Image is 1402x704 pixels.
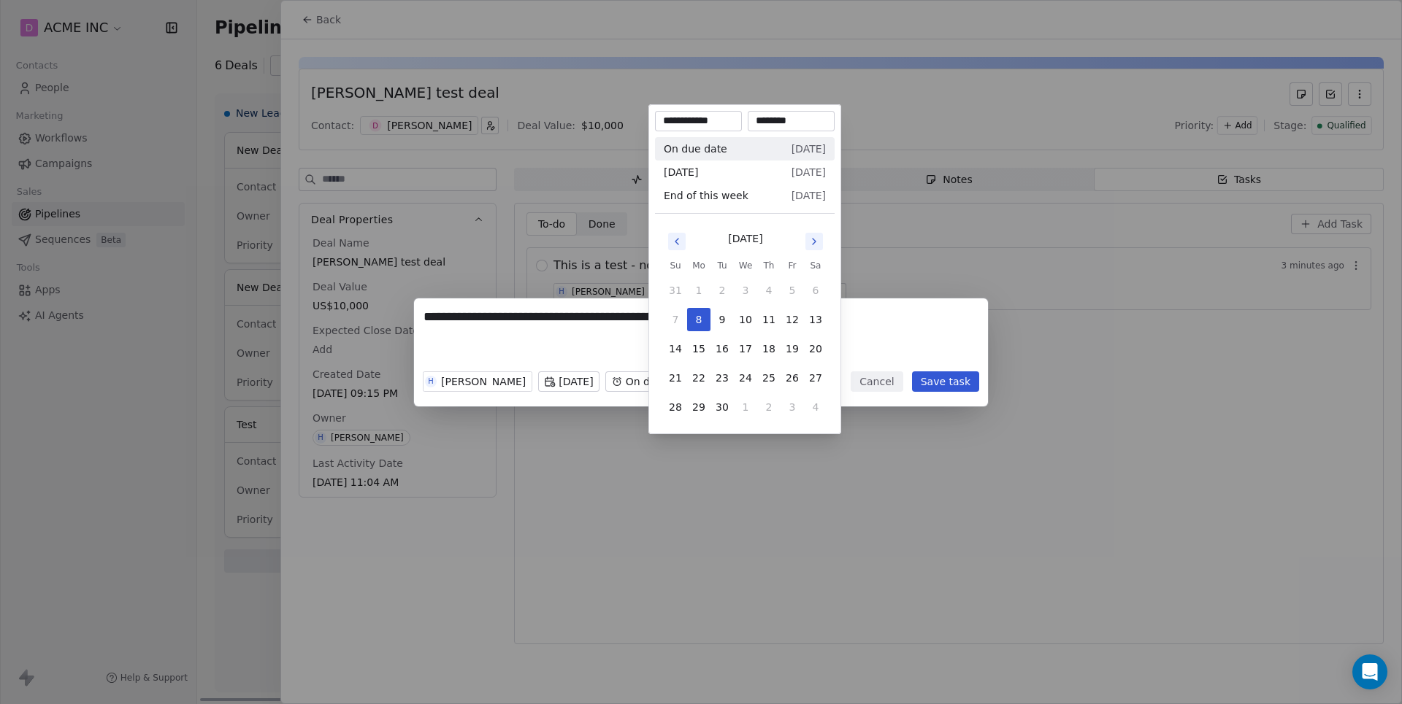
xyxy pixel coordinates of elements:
[757,395,781,419] button: 2
[792,188,826,203] span: [DATE]
[728,231,762,247] div: [DATE]
[687,337,710,360] button: 15
[734,308,757,331] button: 10
[710,337,734,360] button: 16
[781,395,804,419] button: 3
[667,231,687,252] button: Go to previous month
[781,366,804,390] button: 26
[804,395,827,419] button: 4
[804,258,827,273] th: Saturday
[664,279,687,302] button: 31
[804,308,827,331] button: 13
[664,395,687,419] button: 28
[664,366,687,390] button: 21
[664,142,727,156] span: On due date
[734,337,757,360] button: 17
[757,308,781,331] button: 11
[710,395,734,419] button: 30
[710,308,734,331] button: 9
[687,395,710,419] button: 29
[710,258,734,273] th: Tuesday
[710,366,734,390] button: 23
[804,366,827,390] button: 27
[687,308,710,331] button: 8
[781,308,804,331] button: 12
[734,366,757,390] button: 24
[781,258,804,273] th: Friday
[804,279,827,302] button: 6
[734,279,757,302] button: 3
[687,366,710,390] button: 22
[757,279,781,302] button: 4
[757,366,781,390] button: 25
[687,258,710,273] th: Monday
[664,337,687,360] button: 14
[664,308,687,331] button: 7
[804,337,827,360] button: 20
[792,165,826,179] span: [DATE]
[804,231,824,252] button: Go to next month
[664,188,748,203] span: End of this week
[781,337,804,360] button: 19
[781,279,804,302] button: 5
[710,279,734,302] button: 2
[734,258,757,273] th: Wednesday
[687,279,710,302] button: 1
[792,142,826,156] span: [DATE]
[757,258,781,273] th: Thursday
[664,258,687,273] th: Sunday
[734,395,757,419] button: 1
[757,337,781,360] button: 18
[664,165,698,179] span: [DATE]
